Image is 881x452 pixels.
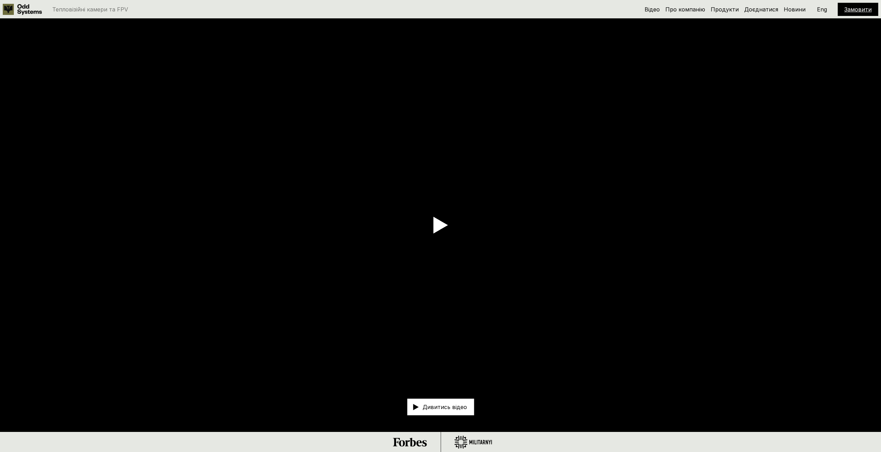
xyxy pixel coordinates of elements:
[744,6,778,13] a: Доєднатися
[784,6,806,13] a: Новини
[844,6,872,13] a: Замовити
[52,7,128,12] p: Тепловізійні камери та FPV
[817,7,827,12] p: Eng
[711,6,739,13] a: Продукти
[665,6,705,13] a: Про компанію
[645,6,660,13] a: Відео
[423,404,467,410] p: Дивитись відео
